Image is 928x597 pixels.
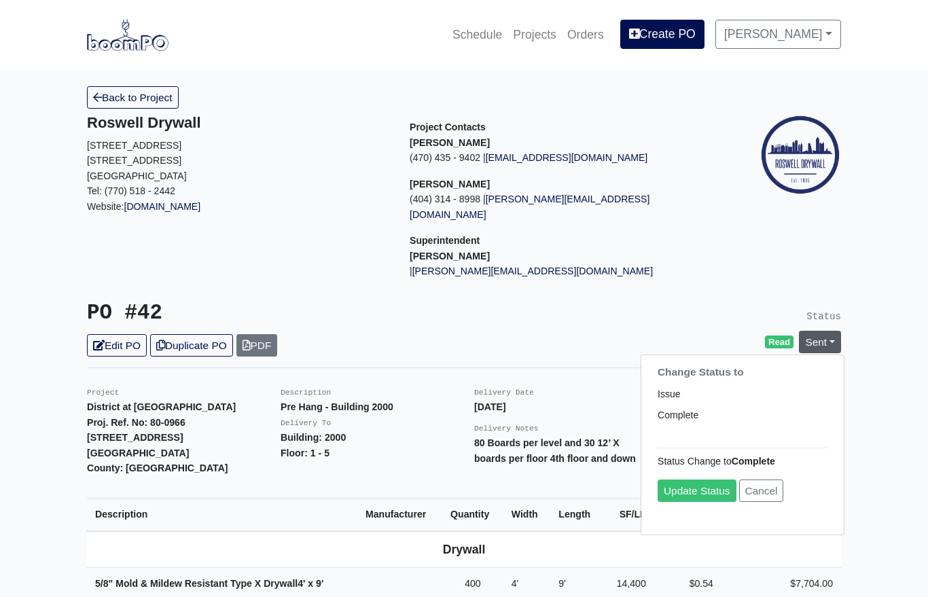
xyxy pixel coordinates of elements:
[410,194,649,220] a: [PERSON_NAME][EMAIL_ADDRESS][DOMAIN_NAME]
[410,264,712,279] p: |
[562,20,609,50] a: Orders
[150,334,233,357] a: Duplicate PO
[298,578,305,589] span: 4'
[641,384,844,405] a: Issue
[281,448,329,458] strong: Floor: 1 - 5
[87,417,185,428] strong: Proj. Ref. No: 80-0966
[799,331,841,353] a: Sent
[87,168,389,184] p: [GEOGRAPHIC_DATA]
[410,122,486,132] span: Project Contacts
[641,405,844,426] a: Complete
[87,388,119,397] small: Project
[447,20,507,50] a: Schedule
[281,432,346,443] strong: Building: 2000
[281,419,331,427] small: Delivery To
[474,437,636,464] strong: 80 Boards per level and 30 12’ X boards per floor 4th floor and down
[410,179,490,189] strong: [PERSON_NAME]
[486,152,648,163] a: [EMAIL_ADDRESS][DOMAIN_NAME]
[87,463,228,473] strong: County: [GEOGRAPHIC_DATA]
[558,578,566,589] span: 9'
[87,448,189,458] strong: [GEOGRAPHIC_DATA]
[87,114,389,214] div: Website:
[124,201,201,212] a: [DOMAIN_NAME]
[641,355,844,535] div: [PERSON_NAME]
[604,498,654,530] th: SF/LF
[765,336,794,349] span: Read
[550,498,603,530] th: Length
[87,138,389,153] p: [STREET_ADDRESS]
[474,424,539,433] small: Delivery Notes
[236,334,278,357] a: PDF
[95,578,323,589] strong: 5/8" Mold & Mildew Resistant Type X Drywall
[806,311,841,322] small: Status
[281,401,393,412] strong: Pre Hang - Building 2000
[281,388,331,397] small: Description
[474,388,534,397] small: Delivery Date
[410,150,712,166] p: (470) 435 - 9402 |
[410,137,490,148] strong: [PERSON_NAME]
[507,20,562,50] a: Projects
[739,480,784,502] a: Cancel
[87,19,168,50] img: boomPO
[412,266,653,276] a: [PERSON_NAME][EMAIL_ADDRESS][DOMAIN_NAME]
[732,455,775,466] strong: Complete
[87,301,454,326] h3: PO #42
[503,498,551,530] th: Width
[442,498,503,530] th: Quantity
[715,20,841,48] a: [PERSON_NAME]
[658,480,736,502] a: Update Status
[512,578,519,589] span: 4'
[410,251,490,261] strong: [PERSON_NAME]
[474,401,506,412] strong: [DATE]
[357,498,442,530] th: Manufacturer
[443,543,486,556] b: Drywall
[308,578,313,589] span: x
[641,361,844,384] h6: Change Status to
[87,86,179,109] a: Back to Project
[87,114,389,132] h5: Roswell Drywall
[410,192,712,222] p: (404) 314 - 8998 |
[620,20,704,48] a: Create PO
[87,401,236,412] strong: District at [GEOGRAPHIC_DATA]
[87,432,183,443] strong: [STREET_ADDRESS]
[87,334,147,357] a: Edit PO
[87,153,389,168] p: [STREET_ADDRESS]
[87,498,357,530] th: Description
[316,578,323,589] span: 9'
[658,453,827,469] p: Status Change to
[87,183,389,199] p: Tel: (770) 518 - 2442
[410,235,480,246] span: Superintendent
